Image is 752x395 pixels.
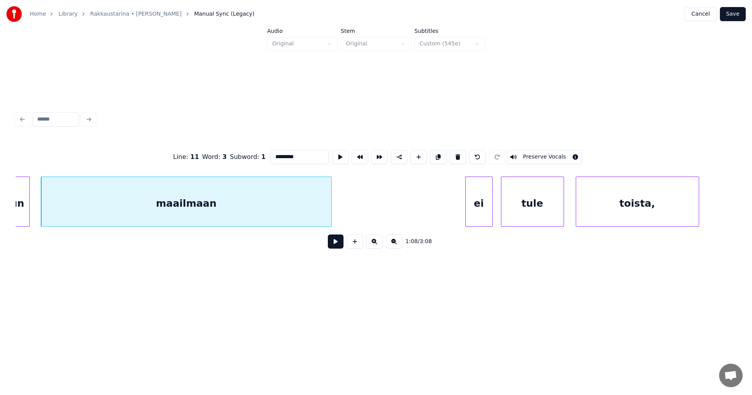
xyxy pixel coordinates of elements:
img: youka [6,6,22,22]
nav: breadcrumb [30,10,255,18]
button: Cancel [685,7,716,21]
a: Library [58,10,78,18]
span: 1 [261,153,266,161]
label: Subtitles [414,28,485,34]
span: Manual Sync (Legacy) [194,10,255,18]
span: 1:08 [405,238,418,245]
label: Audio [267,28,338,34]
div: Word : [202,152,227,162]
div: / [405,238,424,245]
div: Avoin keskustelu [719,364,743,387]
div: Line : [173,152,199,162]
button: Toggle [507,150,582,164]
label: Stem [341,28,411,34]
span: 3 [222,153,227,161]
span: 11 [190,153,199,161]
a: Home [30,10,46,18]
button: Save [720,7,746,21]
span: 3:08 [419,238,432,245]
div: Subword : [230,152,266,162]
a: Rakkaustarina • [PERSON_NAME] [90,10,181,18]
